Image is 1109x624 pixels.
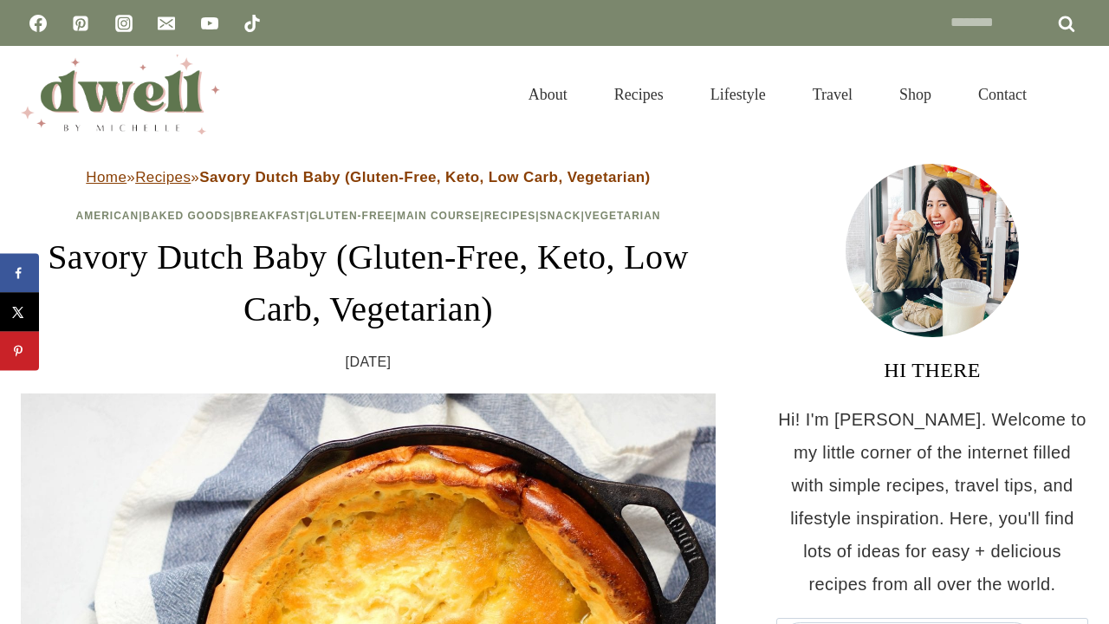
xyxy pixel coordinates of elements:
[75,210,660,222] span: | | | | | | |
[687,64,789,125] a: Lifestyle
[397,210,480,222] a: Main Course
[776,354,1088,386] h3: HI THERE
[149,6,184,41] a: Email
[135,169,191,185] a: Recipes
[484,210,536,222] a: Recipes
[346,349,392,375] time: [DATE]
[776,403,1088,601] p: Hi! I'm [PERSON_NAME]. Welcome to my little corner of the internet filled with simple recipes, tr...
[505,64,1050,125] nav: Primary Navigation
[591,64,687,125] a: Recipes
[75,210,139,222] a: American
[86,169,126,185] a: Home
[955,64,1050,125] a: Contact
[789,64,876,125] a: Travel
[505,64,591,125] a: About
[143,210,231,222] a: Baked Goods
[235,210,306,222] a: Breakfast
[63,6,98,41] a: Pinterest
[1059,80,1088,109] button: View Search Form
[192,6,227,41] a: YouTube
[876,64,955,125] a: Shop
[540,210,581,222] a: Snack
[585,210,661,222] a: Vegetarian
[199,169,650,185] strong: Savory Dutch Baby (Gluten-Free, Keto, Low Carb, Vegetarian)
[309,210,392,222] a: Gluten-Free
[107,6,141,41] a: Instagram
[235,6,269,41] a: TikTok
[21,55,220,134] img: DWELL by michelle
[21,6,55,41] a: Facebook
[86,169,650,185] span: » »
[21,231,716,335] h1: Savory Dutch Baby (Gluten-Free, Keto, Low Carb, Vegetarian)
